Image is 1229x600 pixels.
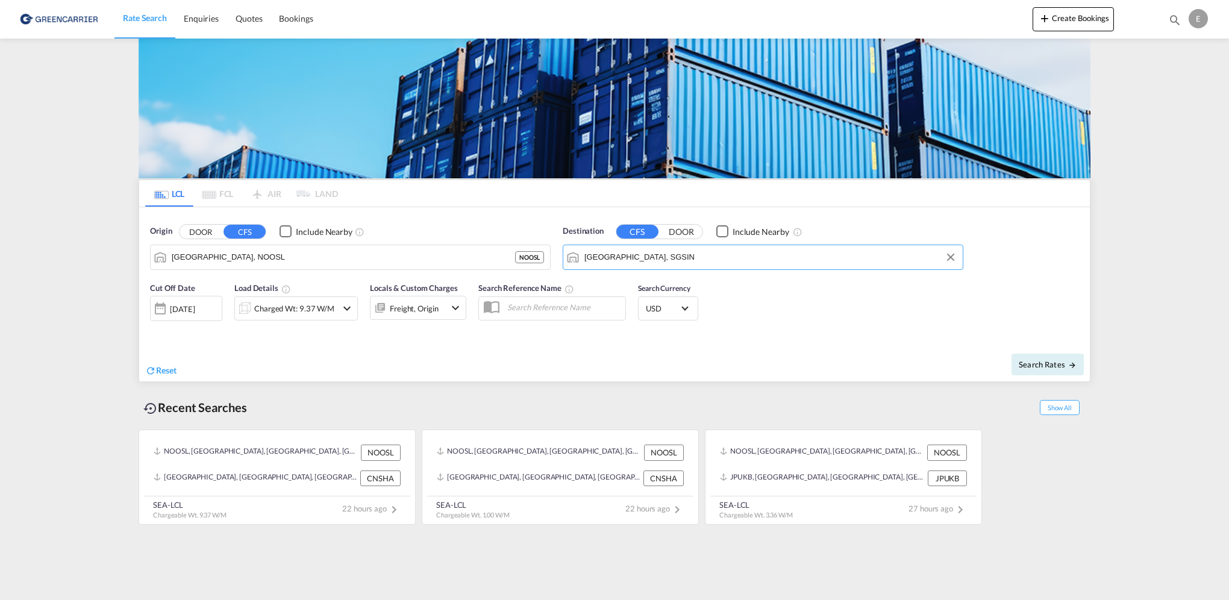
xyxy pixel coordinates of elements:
[18,5,99,33] img: e39c37208afe11efa9cb1d7a6ea7d6f5.png
[437,445,641,460] div: NOOSL, Oslo, Norway, Northern Europe, Europe
[139,207,1090,381] div: Origin DOOR CFS Checkbox No InkUnchecked: Ignores neighbouring ports when fetching rates.Checked ...
[716,225,789,238] md-checkbox: Checkbox No Ink
[184,13,219,23] span: Enquiries
[719,511,793,519] span: Chargeable Wt. 3.36 W/M
[1033,7,1114,31] button: icon-plus 400-fgCreate Bookings
[370,283,458,293] span: Locals & Custom Charges
[1189,9,1208,28] div: E
[942,248,960,266] button: Clear Input
[793,227,802,237] md-icon: Unchecked: Ignores neighbouring ports when fetching rates.Checked : Includes neighbouring ports w...
[390,300,439,317] div: Freight Origin
[172,248,515,266] input: Search by Port
[370,296,466,320] div: Freight Originicon-chevron-down
[1068,361,1077,369] md-icon: icon-arrow-right
[145,365,156,376] md-icon: icon-refresh
[719,499,793,510] div: SEA-LCL
[660,225,702,239] button: DOOR
[705,430,982,525] recent-search-card: NOOSL, [GEOGRAPHIC_DATA], [GEOGRAPHIC_DATA], [GEOGRAPHIC_DATA], [GEOGRAPHIC_DATA] NOOSLJPUKB, [GE...
[254,300,334,317] div: Charged Wt: 9.37 W/M
[360,470,401,486] div: CNSHA
[139,394,252,421] div: Recent Searches
[361,445,401,460] div: NOOSL
[143,401,158,416] md-icon: icon-backup-restore
[437,470,640,486] div: CNSHA, Shanghai, SH, China, Greater China & Far East Asia, Asia Pacific
[436,511,510,519] span: Chargeable Wt. 1.00 W/M
[436,499,510,510] div: SEA-LCL
[1168,13,1181,31] div: icon-magnify
[145,180,338,207] md-pagination-wrapper: Use the left and right arrow keys to navigate between tabs
[564,284,574,294] md-icon: Your search will be saved by the below given name
[153,499,227,510] div: SEA-LCL
[643,470,684,486] div: CNSHA
[720,445,924,460] div: NOOSL, Oslo, Norway, Northern Europe, Europe
[153,511,227,519] span: Chargeable Wt. 9.37 W/M
[154,445,358,460] div: NOOSL, Oslo, Norway, Northern Europe, Europe
[236,13,262,23] span: Quotes
[928,470,967,486] div: JPUKB
[145,364,177,378] div: icon-refreshReset
[151,245,550,269] md-input-container: Oslo, NOOSL
[515,251,544,263] div: NOOSL
[1037,11,1052,25] md-icon: icon-plus 400-fg
[123,13,167,23] span: Rate Search
[156,365,177,375] span: Reset
[563,225,604,237] span: Destination
[139,39,1090,178] img: GreenCarrierFCL_LCL.png
[670,502,684,517] md-icon: icon-chevron-right
[340,301,354,316] md-icon: icon-chevron-down
[280,225,352,238] md-checkbox: Checkbox No Ink
[563,245,963,269] md-input-container: Singapore, SGSIN
[342,504,401,513] span: 22 hours ago
[1168,13,1181,27] md-icon: icon-magnify
[1012,354,1084,375] button: Search Ratesicon-arrow-right
[150,283,195,293] span: Cut Off Date
[281,284,291,294] md-icon: Chargeable Weight
[646,303,680,314] span: USD
[279,13,313,23] span: Bookings
[616,225,658,239] button: CFS
[644,445,684,460] div: NOOSL
[170,304,195,314] div: [DATE]
[150,225,172,237] span: Origin
[953,502,968,517] md-icon: icon-chevron-right
[224,225,266,239] button: CFS
[234,296,358,320] div: Charged Wt: 9.37 W/Micon-chevron-down
[387,502,401,517] md-icon: icon-chevron-right
[1040,400,1080,415] span: Show All
[625,504,684,513] span: 22 hours ago
[1019,360,1077,369] span: Search Rates
[145,180,193,207] md-tab-item: LCL
[733,226,789,238] div: Include Nearby
[927,445,967,460] div: NOOSL
[150,296,222,321] div: [DATE]
[150,320,159,336] md-datepicker: Select
[908,504,968,513] span: 27 hours ago
[720,470,925,486] div: JPUKB, Kobe, Japan, Greater China & Far East Asia, Asia Pacific
[139,430,416,525] recent-search-card: NOOSL, [GEOGRAPHIC_DATA], [GEOGRAPHIC_DATA], [GEOGRAPHIC_DATA], [GEOGRAPHIC_DATA] NOOSL[GEOGRAPHI...
[645,299,692,317] md-select: Select Currency: $ USDUnited States Dollar
[501,298,625,316] input: Search Reference Name
[478,283,574,293] span: Search Reference Name
[154,470,357,486] div: CNSHA, Shanghai, SH, China, Greater China & Far East Asia, Asia Pacific
[296,226,352,238] div: Include Nearby
[422,430,699,525] recent-search-card: NOOSL, [GEOGRAPHIC_DATA], [GEOGRAPHIC_DATA], [GEOGRAPHIC_DATA], [GEOGRAPHIC_DATA] NOOSL[GEOGRAPHI...
[584,248,957,266] input: Search by Port
[180,225,222,239] button: DOOR
[355,227,364,237] md-icon: Unchecked: Ignores neighbouring ports when fetching rates.Checked : Includes neighbouring ports w...
[638,284,690,293] span: Search Currency
[448,301,463,315] md-icon: icon-chevron-down
[234,283,291,293] span: Load Details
